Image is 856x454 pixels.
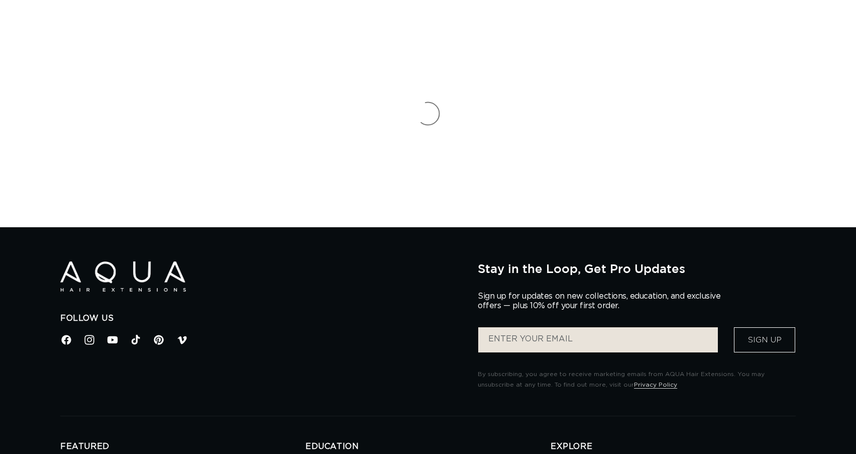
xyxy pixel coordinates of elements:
[60,261,186,292] img: Aqua Hair Extensions
[634,382,677,388] a: Privacy Policy
[478,261,796,276] h2: Stay in the Loop, Get Pro Updates
[60,441,305,452] h2: FEATURED
[478,369,796,391] p: By subscribing, you agree to receive marketing emails from AQUA Hair Extensions. You may unsubscr...
[60,313,463,324] h2: Follow Us
[478,327,718,352] input: ENTER YOUR EMAIL
[551,441,796,452] h2: EXPLORE
[478,292,729,311] p: Sign up for updates on new collections, education, and exclusive offers — plus 10% off your first...
[305,441,551,452] h2: EDUCATION
[734,327,795,352] button: Sign Up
